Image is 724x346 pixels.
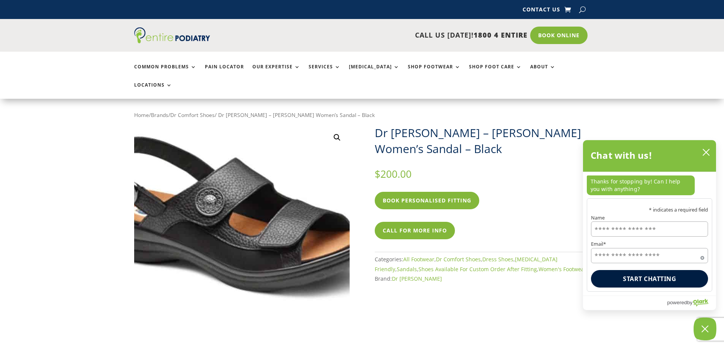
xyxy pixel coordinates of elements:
a: View full-screen image gallery [330,131,344,144]
span: $ [375,167,380,181]
input: Name [591,222,708,237]
p: Thanks for stopping by! Can I help you with anything? [587,175,695,195]
a: Sandals [397,265,417,273]
a: Book Online [530,27,588,44]
a: Contact Us [523,7,560,15]
a: Book Personalised Fitting [375,192,479,209]
input: Email [591,248,708,263]
a: Entire Podiatry [134,37,210,45]
label: Name [591,215,708,220]
bdi: 200.00 [375,167,412,181]
a: About [530,64,556,81]
span: Categories: , , , , , , [375,256,590,273]
span: by [687,298,692,307]
a: Dr Comfort Shoes [436,256,481,263]
span: powered [667,298,687,307]
span: Brand: [375,275,442,282]
a: [MEDICAL_DATA] Friendly [375,256,558,273]
div: chat [583,172,716,198]
h2: Chat with us! [591,148,653,163]
a: Services [309,64,341,81]
button: Start chatting [591,270,708,288]
a: Common Problems [134,64,196,81]
span: 1800 4 ENTIRE [474,30,528,39]
img: logo (1) [134,27,210,43]
a: Shop Foot Care [469,64,522,81]
a: Dr [PERSON_NAME] [392,275,442,282]
span: Required field [700,254,704,258]
div: olark chatbox [583,140,716,310]
p: * indicates a required field [591,207,708,212]
a: Pain Locator [205,64,244,81]
a: Shop Footwear [408,64,461,81]
a: All Footwear [403,256,434,263]
p: CALL US [DATE]! [239,30,528,40]
a: Home [134,111,149,118]
button: close chatbox [700,147,712,158]
button: Close Chatbox [694,318,716,340]
a: Our Expertise [252,64,300,81]
h1: Dr [PERSON_NAME] – [PERSON_NAME] Women’s Sandal – Black [375,125,590,157]
a: Women's Footwear [539,265,586,273]
a: Shoes Available For Custom Order After Fitting [418,265,537,273]
label: Email* [591,242,708,247]
a: Dress Shoes [482,256,513,263]
nav: Breadcrumb [134,110,590,120]
a: Locations [134,82,172,99]
a: Call For More Info [375,222,455,239]
a: Brands [151,111,168,118]
a: [MEDICAL_DATA] [349,64,399,81]
a: Dr Comfort Shoes [170,111,215,118]
a: Powered by Olark [667,296,716,310]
